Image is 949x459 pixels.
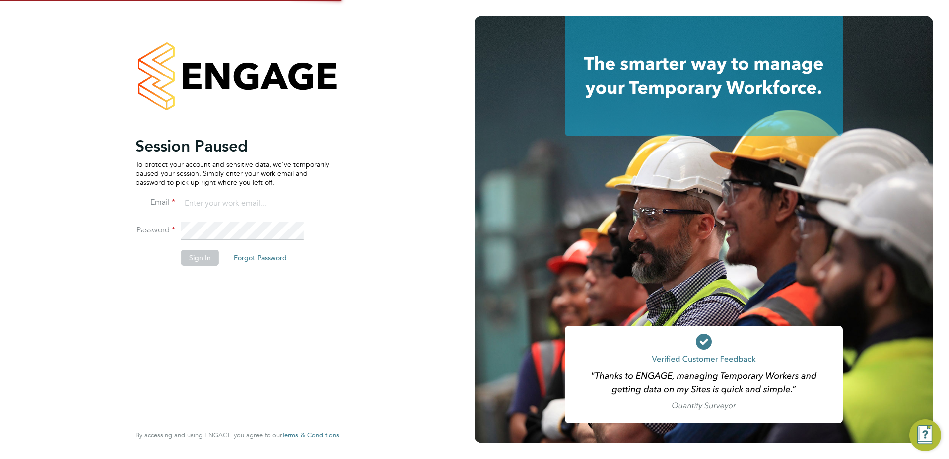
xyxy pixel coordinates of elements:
[181,195,304,213] input: Enter your work email...
[226,250,295,266] button: Forgot Password
[282,431,339,439] span: Terms & Conditions
[282,431,339,439] a: Terms & Conditions
[181,250,219,266] button: Sign In
[909,419,941,451] button: Engage Resource Center
[136,225,175,235] label: Password
[136,431,339,439] span: By accessing and using ENGAGE you agree to our
[136,136,329,156] h2: Session Paused
[136,197,175,208] label: Email
[136,160,329,187] p: To protect your account and sensitive data, we've temporarily paused your session. Simply enter y...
